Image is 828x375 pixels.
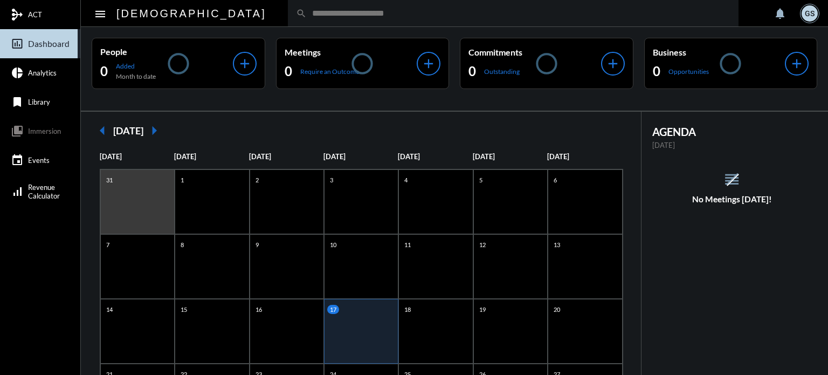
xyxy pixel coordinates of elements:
p: 17 [327,305,339,314]
p: 18 [402,305,413,314]
p: 20 [551,305,563,314]
span: Immersion [28,127,61,135]
mat-icon: arrow_left [92,120,113,141]
h5: No Meetings [DATE]! [641,194,823,204]
p: 3 [327,175,336,185]
p: 6 [551,175,560,185]
p: 4 [402,175,410,185]
mat-icon: pie_chart [11,66,24,79]
p: 10 [327,240,339,249]
span: ACT [28,10,42,19]
mat-icon: collections_bookmark [11,125,24,138]
p: 16 [253,305,265,314]
mat-icon: signal_cellular_alt [11,185,24,198]
p: 1 [178,175,187,185]
p: 5 [477,175,485,185]
mat-icon: Side nav toggle icon [94,8,107,21]
mat-icon: reorder [723,171,741,188]
p: [DATE] [100,152,174,161]
p: [DATE] [323,152,398,161]
p: 15 [178,305,190,314]
mat-icon: arrow_right [143,120,165,141]
p: 9 [253,240,261,249]
p: [DATE] [249,152,323,161]
p: 19 [477,305,488,314]
mat-icon: notifications [774,7,786,20]
p: 12 [477,240,488,249]
h2: AGENDA [652,125,812,138]
span: Analytics [28,69,57,77]
p: [DATE] [652,141,812,149]
span: Revenue Calculator [28,183,60,200]
p: [DATE] [398,152,472,161]
div: GS [802,5,818,22]
h2: [DATE] [113,125,143,137]
p: 7 [103,240,112,249]
p: 8 [178,240,187,249]
p: 2 [253,175,261,185]
p: 31 [103,175,115,185]
h2: [DEMOGRAPHIC_DATA] [116,5,266,22]
mat-icon: mediation [11,8,24,21]
mat-icon: event [11,154,24,167]
button: Toggle sidenav [89,3,111,24]
p: 11 [402,240,413,249]
mat-icon: search [296,8,307,19]
p: [DATE] [174,152,249,161]
p: 14 [103,305,115,314]
mat-icon: bookmark [11,96,24,108]
p: 13 [551,240,563,249]
p: [DATE] [547,152,622,161]
span: Library [28,98,50,106]
mat-icon: insert_chart_outlined [11,37,24,50]
span: Dashboard [28,39,70,49]
p: [DATE] [473,152,547,161]
span: Events [28,156,50,165]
